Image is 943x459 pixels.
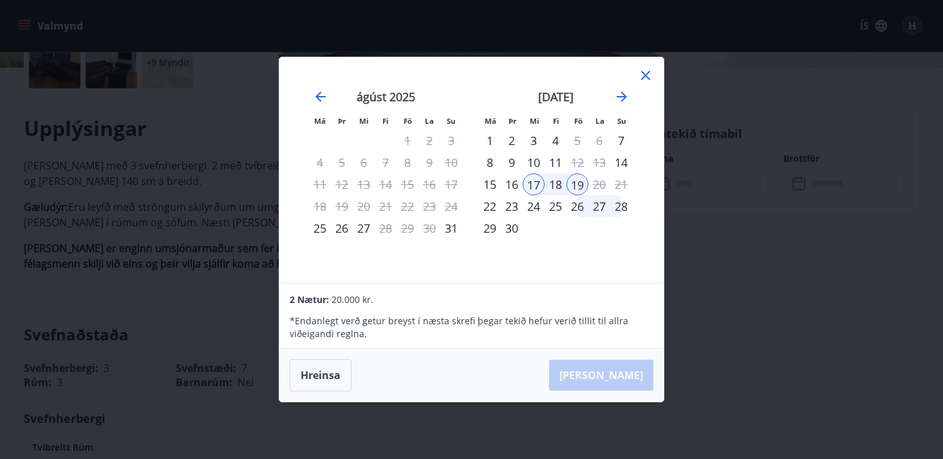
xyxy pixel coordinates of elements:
td: Not available. föstudagur, 8. ágúst 2025 [397,151,418,173]
td: Not available. föstudagur, 15. ágúst 2025 [397,173,418,195]
div: Calendar [295,73,648,268]
small: Su [447,116,456,126]
small: Mi [530,116,539,126]
td: Choose föstudagur, 5. september 2025 as your check-in date. It’s available. [566,130,588,151]
td: Not available. laugardagur, 2. ágúst 2025 [418,130,440,151]
td: Choose sunnudagur, 24. ágúst 2025 as your check-in date. It’s available. [440,195,462,217]
div: Aðeins innritun í boði [479,195,501,217]
td: Choose fimmtudagur, 25. september 2025 as your check-in date. It’s available. [545,195,566,217]
td: Choose sunnudagur, 31. ágúst 2025 as your check-in date. It’s available. [440,217,462,239]
td: Not available. laugardagur, 23. ágúst 2025 [418,195,440,217]
td: Not available. sunnudagur, 3. ágúst 2025 [440,130,462,151]
strong: ágúst 2025 [357,89,415,104]
div: 25 [309,217,331,239]
td: Not available. þriðjudagur, 5. ágúst 2025 [331,151,353,173]
td: Choose miðvikudagur, 27. ágúst 2025 as your check-in date. It’s available. [353,217,375,239]
small: Su [617,116,626,126]
div: Aðeins útritun í boði [375,217,397,239]
div: 26 [331,217,353,239]
td: Not available. mánudagur, 11. ágúst 2025 [309,173,331,195]
span: 20.000 kr. [331,293,373,306]
small: Fi [553,116,559,126]
td: Not available. laugardagur, 16. ágúst 2025 [418,173,440,195]
small: La [595,116,604,126]
td: Not available. fimmtudagur, 7. ágúst 2025 [375,151,397,173]
td: Choose föstudagur, 26. september 2025 as your check-in date. It’s available. [566,195,588,217]
div: 1 [479,130,501,151]
td: Choose þriðjudagur, 23. september 2025 as your check-in date. It’s available. [501,195,523,217]
div: 10 [523,151,545,173]
small: Þr [338,116,346,126]
div: 3 [523,130,545,151]
div: 17 [523,173,545,195]
small: Fö [404,116,412,126]
td: Choose mánudagur, 8. september 2025 as your check-in date. It’s available. [479,151,501,173]
div: 26 [566,195,588,217]
td: Choose mánudagur, 25. ágúst 2025 as your check-in date. It’s available. [309,217,331,239]
td: Choose mánudagur, 22. september 2025 as your check-in date. It’s available. [479,195,501,217]
div: Aðeins innritun í boði [440,217,462,239]
td: Not available. föstudagur, 29. ágúst 2025 [397,217,418,239]
td: Not available. laugardagur, 13. september 2025 [588,151,610,173]
td: Choose þriðjudagur, 16. september 2025 as your check-in date. It’s available. [501,173,523,195]
td: Choose sunnudagur, 7. september 2025 as your check-in date. It’s available. [610,130,632,151]
span: 2 Nætur: [290,293,329,306]
p: * Endanlegt verð getur breyst í næsta skrefi þegar tekið hefur verið tillit til allra viðeigandi ... [290,315,653,340]
td: Not available. laugardagur, 6. september 2025 [588,130,610,151]
td: Choose þriðjudagur, 9. september 2025 as your check-in date. It’s available. [501,151,523,173]
div: 27 [353,217,375,239]
td: Choose föstudagur, 12. september 2025 as your check-in date. It’s available. [566,151,588,173]
small: Má [314,116,326,126]
div: 18 [545,173,566,195]
td: Not available. miðvikudagur, 13. ágúst 2025 [353,173,375,195]
td: Choose fimmtudagur, 11. september 2025 as your check-in date. It’s available. [545,151,566,173]
div: 9 [501,151,523,173]
td: Choose sunnudagur, 28. september 2025 as your check-in date. It’s available. [610,195,632,217]
td: Not available. laugardagur, 9. ágúst 2025 [418,151,440,173]
div: Move forward to switch to the next month. [614,89,630,104]
div: 2 [501,130,523,151]
td: Not available. sunnudagur, 10. ágúst 2025 [440,151,462,173]
div: 15 [479,173,501,195]
td: Choose fimmtudagur, 4. september 2025 as your check-in date. It’s available. [545,130,566,151]
div: 30 [501,217,523,239]
td: Choose föstudagur, 22. ágúst 2025 as your check-in date. It’s available. [397,195,418,217]
td: Choose miðvikudagur, 10. september 2025 as your check-in date. It’s available. [523,151,545,173]
div: 24 [523,195,545,217]
td: Choose miðvikudagur, 20. ágúst 2025 as your check-in date. It’s available. [353,195,375,217]
td: Choose miðvikudagur, 24. september 2025 as your check-in date. It’s available. [523,195,545,217]
td: Not available. miðvikudagur, 6. ágúst 2025 [353,151,375,173]
div: 23 [501,195,523,217]
strong: [DATE] [538,89,574,104]
div: Aðeins innritun í boði [610,151,632,173]
td: Choose fimmtudagur, 21. ágúst 2025 as your check-in date. It’s available. [375,195,397,217]
div: 16 [501,173,523,195]
small: La [425,116,434,126]
small: Má [485,116,496,126]
small: Fö [574,116,583,126]
div: Aðeins útritun í boði [566,130,588,151]
div: 29 [479,217,501,239]
td: Choose sunnudagur, 14. september 2025 as your check-in date. It’s available. [610,151,632,173]
div: Aðeins útritun í boði [566,173,588,195]
td: Choose miðvikudagur, 3. september 2025 as your check-in date. It’s available. [523,130,545,151]
td: Not available. fimmtudagur, 14. ágúst 2025 [375,173,397,195]
small: Þr [509,116,516,126]
td: Not available. mánudagur, 4. ágúst 2025 [309,151,331,173]
td: Not available. þriðjudagur, 12. ágúst 2025 [331,173,353,195]
div: Aðeins innritun í boði [610,130,632,151]
td: Selected as end date. föstudagur, 19. september 2025 [566,173,588,195]
small: Fi [382,116,389,126]
td: Choose mánudagur, 1. september 2025 as your check-in date. It’s available. [479,130,501,151]
td: Not available. laugardagur, 30. ágúst 2025 [418,217,440,239]
button: Hreinsa [290,359,351,391]
td: Choose fimmtudagur, 28. ágúst 2025 as your check-in date. It’s available. [375,217,397,239]
small: Mi [359,116,369,126]
div: 28 [610,195,632,217]
td: Choose laugardagur, 27. september 2025 as your check-in date. It’s available. [588,195,610,217]
div: 27 [588,195,610,217]
td: Not available. laugardagur, 20. september 2025 [588,173,610,195]
td: Not available. föstudagur, 1. ágúst 2025 [397,130,418,151]
div: 11 [545,151,566,173]
td: Choose þriðjudagur, 19. ágúst 2025 as your check-in date. It’s available. [331,195,353,217]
